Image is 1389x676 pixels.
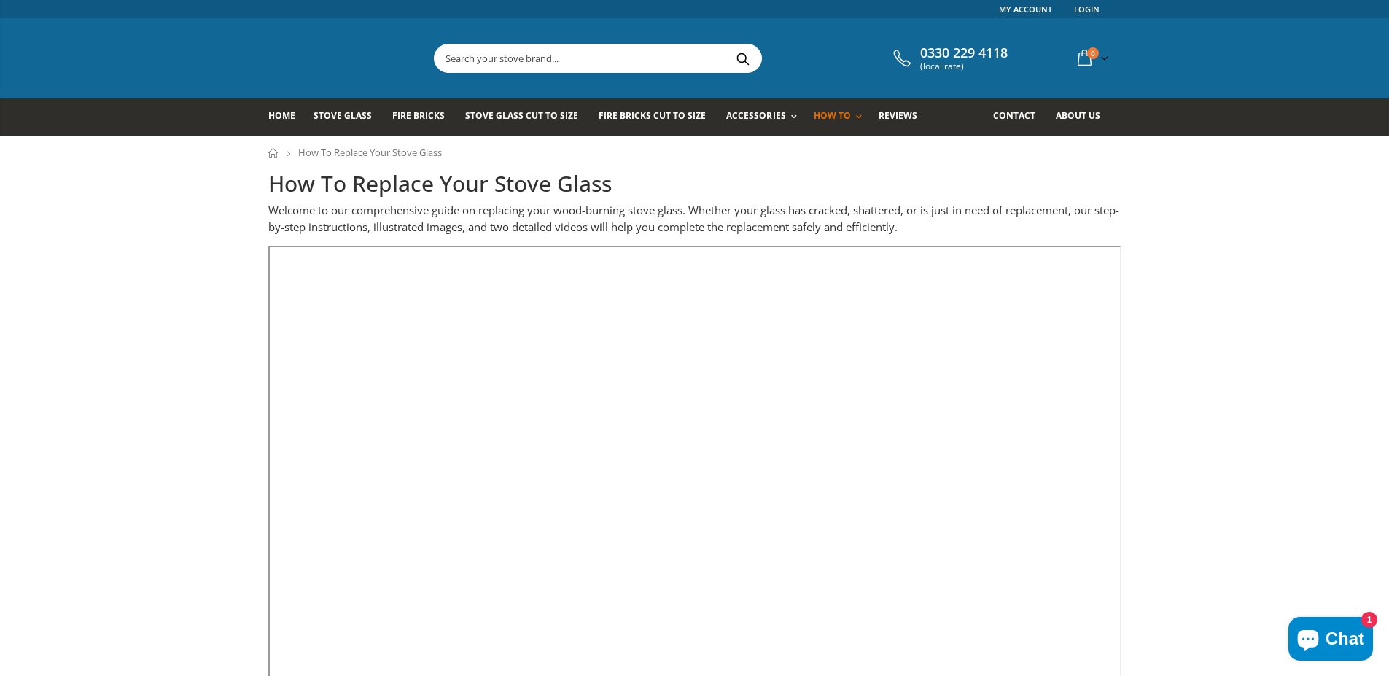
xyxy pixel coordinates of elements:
[879,98,928,136] a: Reviews
[268,148,279,158] a: Home
[465,98,589,136] a: Stove Glass Cut To Size
[1056,98,1111,136] a: About us
[814,98,869,136] a: How To
[993,109,1035,122] span: Contact
[1072,44,1111,72] a: 0
[465,109,578,122] span: Stove Glass Cut To Size
[920,61,1008,71] span: (local rate)
[1284,617,1377,664] inbox-online-store-chat: Shopify online store chat
[599,98,717,136] a: Fire Bricks Cut To Size
[268,202,1121,235] p: Welcome to our comprehensive guide on replacing your wood-burning stove glass. Whether your glass...
[314,109,372,122] span: Stove Glass
[435,44,925,72] input: Search your stove brand...
[993,98,1046,136] a: Contact
[599,109,706,122] span: Fire Bricks Cut To Size
[920,45,1008,61] span: 0330 229 4118
[726,109,785,122] span: Accessories
[727,44,760,72] button: Search
[814,109,851,122] span: How To
[268,169,1121,199] h1: How To Replace Your Stove Glass
[298,146,442,159] span: How To Replace Your Stove Glass
[890,45,1008,71] a: 0330 229 4118 (local rate)
[268,109,295,122] span: Home
[726,98,804,136] a: Accessories
[268,98,306,136] a: Home
[392,109,445,122] span: Fire Bricks
[392,98,456,136] a: Fire Bricks
[314,98,383,136] a: Stove Glass
[1056,109,1100,122] span: About us
[879,109,917,122] span: Reviews
[1087,47,1099,59] span: 0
